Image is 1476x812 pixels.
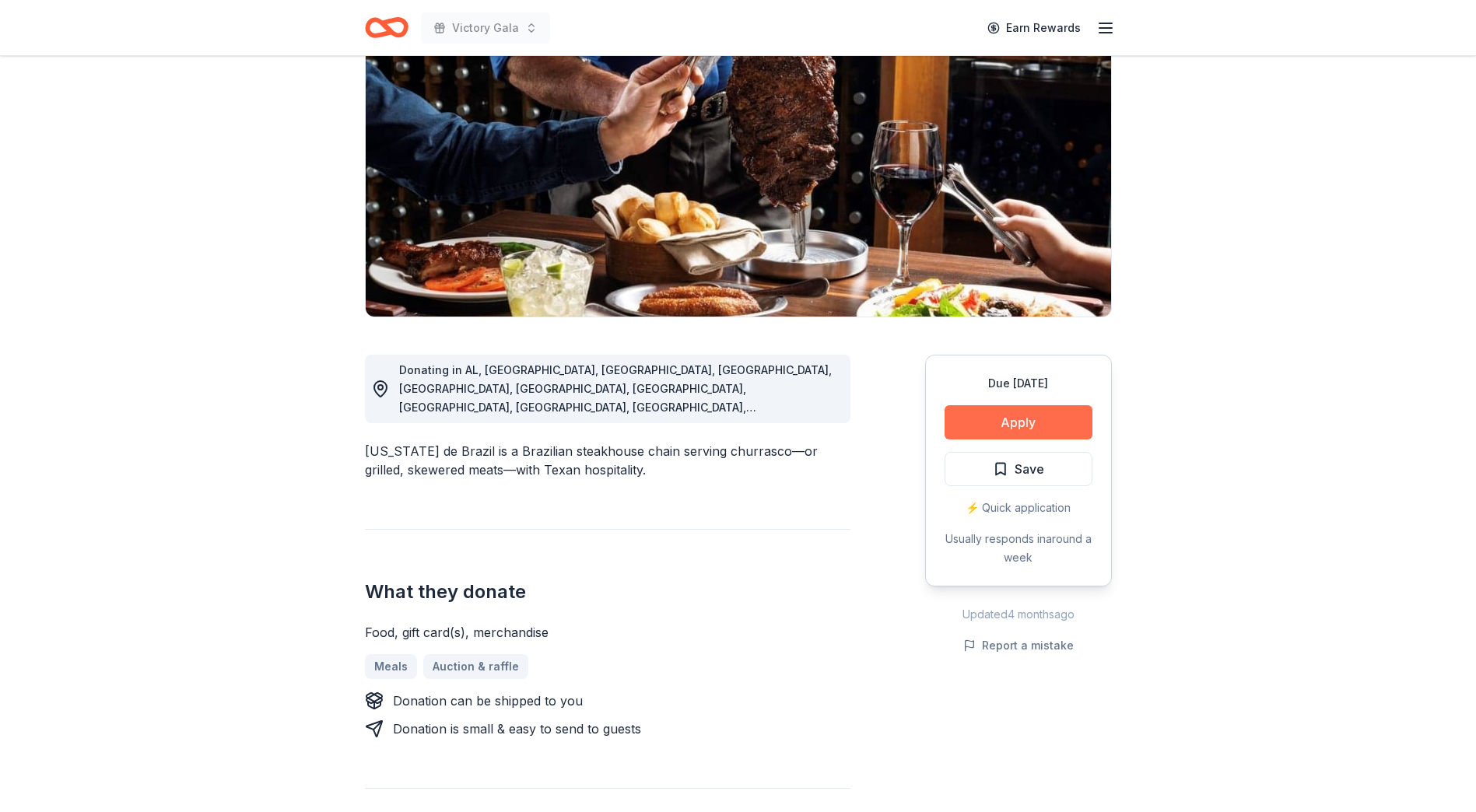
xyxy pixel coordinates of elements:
[393,719,641,738] div: Donation is small & easy to send to guests
[978,14,1090,42] a: Earn Rewards
[945,499,1092,517] div: ⚡️ Quick application
[1015,459,1044,479] span: Save
[365,654,417,679] a: Meals
[365,623,850,642] div: Food, gift card(s), merchandise
[945,452,1092,486] button: Save
[452,19,519,37] span: Victory Gala
[421,12,550,44] button: Victory Gala
[423,654,528,679] a: Auction & raffle
[365,9,408,46] a: Home
[393,691,583,710] div: Donation can be shipped to you
[365,579,850,604] h2: What they donate
[963,636,1074,655] button: Report a mistake
[366,19,1111,317] img: Image for Texas de Brazil
[945,374,1092,393] div: Due [DATE]
[945,530,1092,567] div: Usually responds in around a week
[365,442,850,479] div: [US_STATE] de Brazil is a Brazilian steakhouse chain serving churrasco—or grilled, skewered meats...
[945,405,1092,439] button: Apply
[399,363,832,507] span: Donating in AL, [GEOGRAPHIC_DATA], [GEOGRAPHIC_DATA], [GEOGRAPHIC_DATA], [GEOGRAPHIC_DATA], [GEOG...
[925,605,1112,624] div: Updated 4 months ago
